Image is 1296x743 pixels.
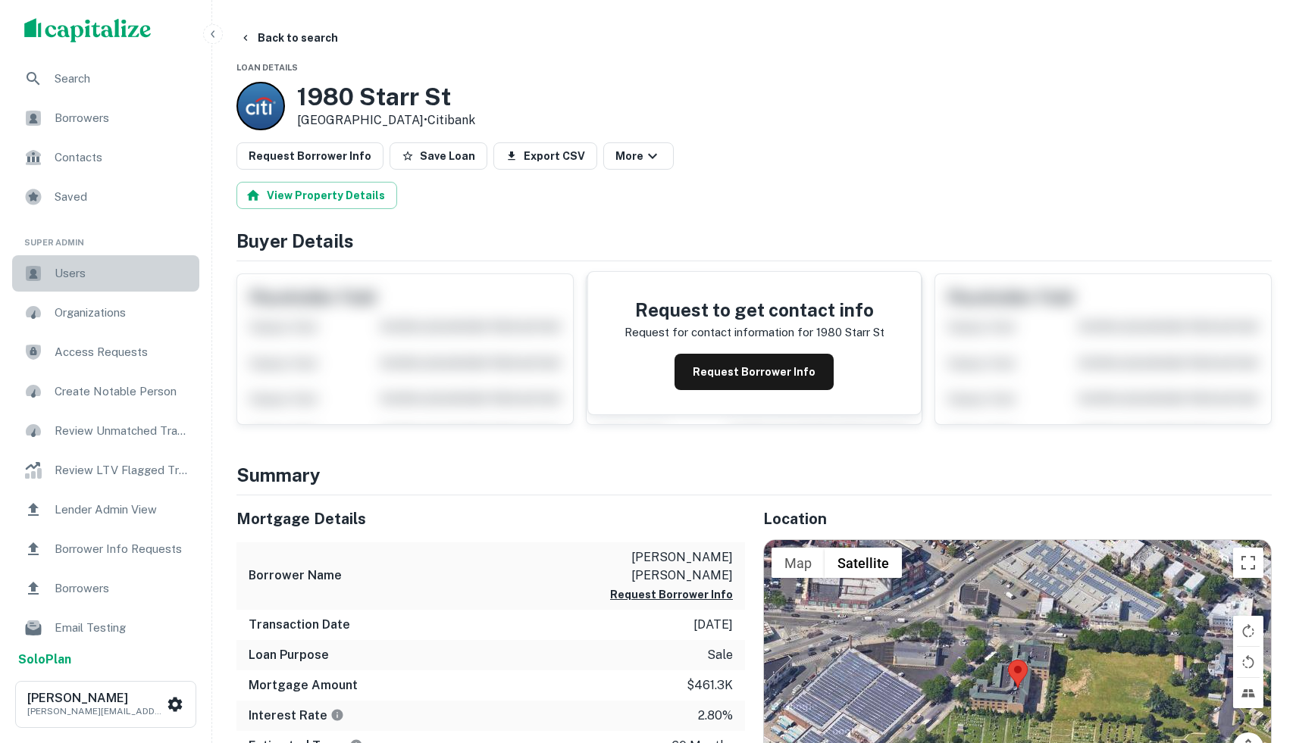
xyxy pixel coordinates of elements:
[15,681,196,728] button: [PERSON_NAME][PERSON_NAME][EMAIL_ADDRESS][PERSON_NAME][DOMAIN_NAME]
[707,646,733,664] p: sale
[297,83,475,111] h3: 1980 Starr St
[55,264,190,283] span: Users
[12,610,199,646] a: Email Testing
[687,676,733,695] p: $461.3k
[1233,616,1263,646] button: Rotate map clockwise
[55,540,190,558] span: Borrower Info Requests
[390,142,487,170] button: Save Loan
[55,461,190,479] span: Review LTV Flagged Transactions
[55,579,190,598] span: Borrowers
[249,676,358,695] h6: Mortgage Amount
[1233,548,1263,578] button: Toggle fullscreen view
[693,616,733,634] p: [DATE]
[236,227,1272,254] h4: Buyer Details
[12,179,199,215] a: Saved
[12,61,199,97] a: Search
[55,382,190,401] span: Create Notable Person
[55,422,190,440] span: Review Unmatched Transactions
[603,142,674,170] button: More
[55,148,190,167] span: Contacts
[772,548,825,578] button: Show street map
[698,707,733,725] p: 2.80%
[12,255,199,292] a: Users
[18,651,71,669] a: SoloPlan
[55,501,190,519] span: Lender Admin View
[763,507,1272,530] h5: Location
[55,343,190,361] span: Access Requests
[12,492,199,528] a: Lender Admin View
[249,646,329,664] h6: Loan Purpose
[55,109,190,127] span: Borrowers
[18,652,71,667] strong: Solo Plan
[12,531,199,567] a: Borrower Info Requests
[55,619,190,637] span: Email Testing
[330,708,344,722] svg: The interest rates displayed on the website are for informational purposes only and may be report...
[24,18,152,42] img: capitalize-logo.png
[236,507,745,530] h5: Mortgage Details
[236,182,397,209] button: View Property Details
[236,63,298,72] span: Loan Details
[236,142,383,170] button: Request Borrower Info
[427,113,475,127] a: Citibank
[249,616,350,634] h6: Transaction Date
[12,334,199,370] a: Access Requests
[12,570,199,607] a: Borrowers
[12,295,199,331] a: Organizations
[27,704,164,718] p: [PERSON_NAME][EMAIL_ADDRESS][PERSON_NAME][DOMAIN_NAME]
[297,111,475,130] p: [GEOGRAPHIC_DATA] •
[55,70,190,88] span: Search
[12,413,199,449] a: Review Unmatched Transactions
[12,139,199,176] a: Contacts
[610,585,733,604] button: Request Borrower Info
[625,296,884,323] h4: Request to get contact info
[12,373,199,410] a: Create Notable Person
[675,354,834,390] button: Request Borrower Info
[825,548,902,578] button: Show satellite imagery
[27,692,164,704] h6: [PERSON_NAME]
[493,142,597,170] button: Export CSV
[816,323,884,342] p: 1980 starr st
[596,548,733,585] p: [PERSON_NAME] [PERSON_NAME]
[236,461,1272,489] h4: Summary
[233,24,344,52] button: Back to search
[12,452,199,489] a: Review LTV Flagged Transactions
[55,188,190,206] span: Saved
[55,304,190,322] span: Organizations
[249,567,342,585] h6: Borrower Name
[12,218,199,255] li: Super Admin
[12,100,199,136] a: Borrowers
[1220,622,1296,695] iframe: Chat Widget
[625,323,813,342] p: Request for contact information for
[249,707,344,725] h6: Interest Rate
